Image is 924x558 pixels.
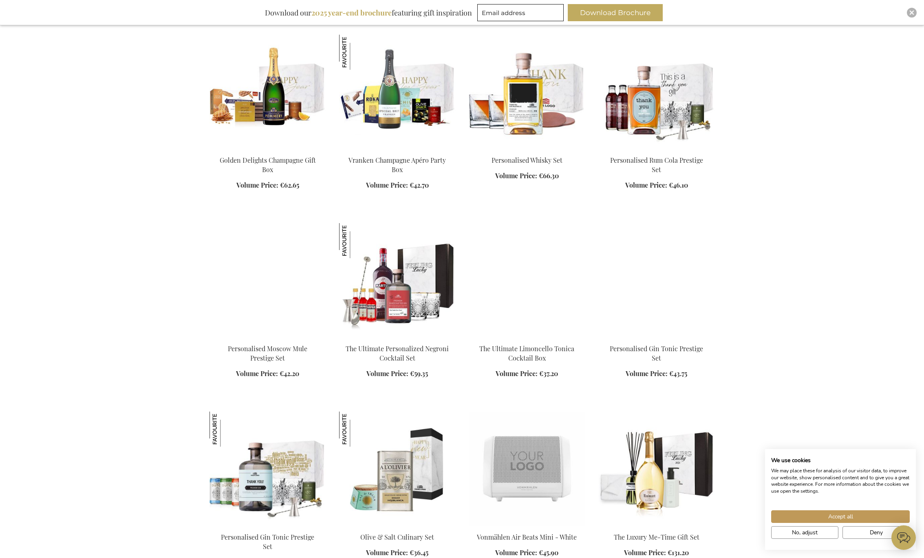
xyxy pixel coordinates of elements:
[469,35,585,149] img: Personalised Whisky Set
[346,344,449,362] a: The Ultimate Personalized Negroni Cocktail Set
[366,181,408,189] span: Volume Price:
[771,526,838,539] button: Adjust cookie preferences
[624,548,689,558] a: Volume Price: €131.20
[469,412,585,526] img: Vonmahlen Air Beats Mini
[598,523,715,530] a: The Luxury Me-Time Gift Set
[236,181,299,190] a: Volume Price: €62.65
[870,528,883,537] span: Deny
[771,467,910,495] p: We may place these for analysis of our visitor data, to improve our website, show personalised co...
[907,8,917,18] div: Close
[625,181,667,189] span: Volume Price:
[842,526,910,539] button: Deny all cookies
[479,344,574,362] a: The Ultimate Limoncello Tonica Cocktail Box
[469,523,585,530] a: Vonmahlen Air Beats Mini
[496,369,538,378] span: Volume Price:
[477,4,566,24] form: marketing offers and promotions
[598,334,715,342] a: Personalised Gin Tonic Prestige Set
[626,369,668,378] span: Volume Price:
[891,525,916,550] iframe: belco-activator-frame
[209,523,326,530] a: Personalised Gin Tonic Prestige Set Personalised Gin Tonic Prestige Set
[339,35,374,70] img: Vranken Champagne Apéro Party Box
[410,369,428,378] span: €59.35
[366,369,428,379] a: Volume Price: €59.35
[496,369,558,379] a: Volume Price: €37.20
[366,548,428,558] a: Volume Price: €36.45
[366,181,429,190] a: Volume Price: €42.70
[209,334,326,342] a: Gepersonaliseerde Moscow Mule Prestige Set
[339,523,456,530] a: Olive & Salt Culinary Set Olive & Salt Culinary Set
[280,369,299,378] span: €42.20
[339,334,456,342] a: The Ultimate Personalized Negroni Cocktail Set The Ultimate Personalized Negroni Cocktail Set
[598,146,715,153] a: Personalised Rum Cola Prestige Set
[626,369,687,379] a: Volume Price: €43.75
[339,412,456,526] img: Olive & Salt Culinary Set
[539,369,558,378] span: €37.20
[339,223,374,258] img: The Ultimate Personalized Negroni Cocktail Set
[668,548,689,557] span: €131.20
[568,4,663,21] button: Download Brochure
[209,146,326,153] a: Golden Delights Champagne Gift Box
[209,35,326,149] img: Golden Delights Champagne Gift Box
[828,512,853,521] span: Accept all
[410,181,429,189] span: €42.70
[339,412,374,447] img: Olive & Salt Culinary Set
[228,344,307,362] a: Personalised Moscow Mule Prestige Set
[236,181,278,189] span: Volume Price:
[348,156,446,174] a: Vranken Champagne Apéro Party Box
[598,35,715,149] img: Personalised Rum Cola Prestige Set
[539,548,558,557] span: €45.90
[469,146,585,153] a: Personalised Whisky Set
[339,35,456,149] img: Vranken Champagne Apéro Party Box
[280,181,299,189] span: €62.65
[311,8,392,18] b: 2025 year-end brochure
[469,223,585,337] img: Ultimate Limoncello Tonica Cocktail Box
[339,146,456,153] a: Vranken Champagne Apéro Party Box Vranken Champagne Apéro Party Box
[209,412,326,526] img: Personalised Gin Tonic Prestige Set
[771,457,910,464] h2: We use cookies
[220,156,316,174] a: Golden Delights Champagne Gift Box
[495,548,558,558] a: Volume Price: €45.90
[469,334,585,342] a: Ultimate Limoncello Tonica Cocktail Box
[495,548,537,557] span: Volume Price:
[610,156,703,174] a: Personalised Rum Cola Prestige Set
[598,412,715,526] img: The Luxury Me-Time Gift Set
[221,533,314,551] a: Personalised Gin Tonic Prestige Set
[614,533,699,541] a: The Luxury Me-Time Gift Set
[669,181,688,189] span: €46.10
[477,533,577,541] a: Vonmählen Air Beats Mini - White
[236,369,278,378] span: Volume Price:
[771,510,910,523] button: Accept all cookies
[339,223,456,337] img: The Ultimate Personalized Negroni Cocktail Set
[792,528,818,537] span: No, adjust
[366,548,408,557] span: Volume Price:
[261,4,476,21] div: Download our featuring gift inspiration
[209,412,245,447] img: Personalised Gin Tonic Prestige Set
[366,369,408,378] span: Volume Price:
[209,223,326,337] img: Gepersonaliseerde Moscow Mule Prestige Set
[598,223,715,337] img: Personalised Gin Tonic Prestige Set
[909,10,914,15] img: Close
[624,548,666,557] span: Volume Price:
[477,4,564,21] input: Email address
[236,369,299,379] a: Volume Price: €42.20
[625,181,688,190] a: Volume Price: €46.10
[669,369,687,378] span: €43.75
[610,344,703,362] a: Personalised Gin Tonic Prestige Set
[410,548,428,557] span: €36.45
[360,533,434,541] a: Olive & Salt Culinary Set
